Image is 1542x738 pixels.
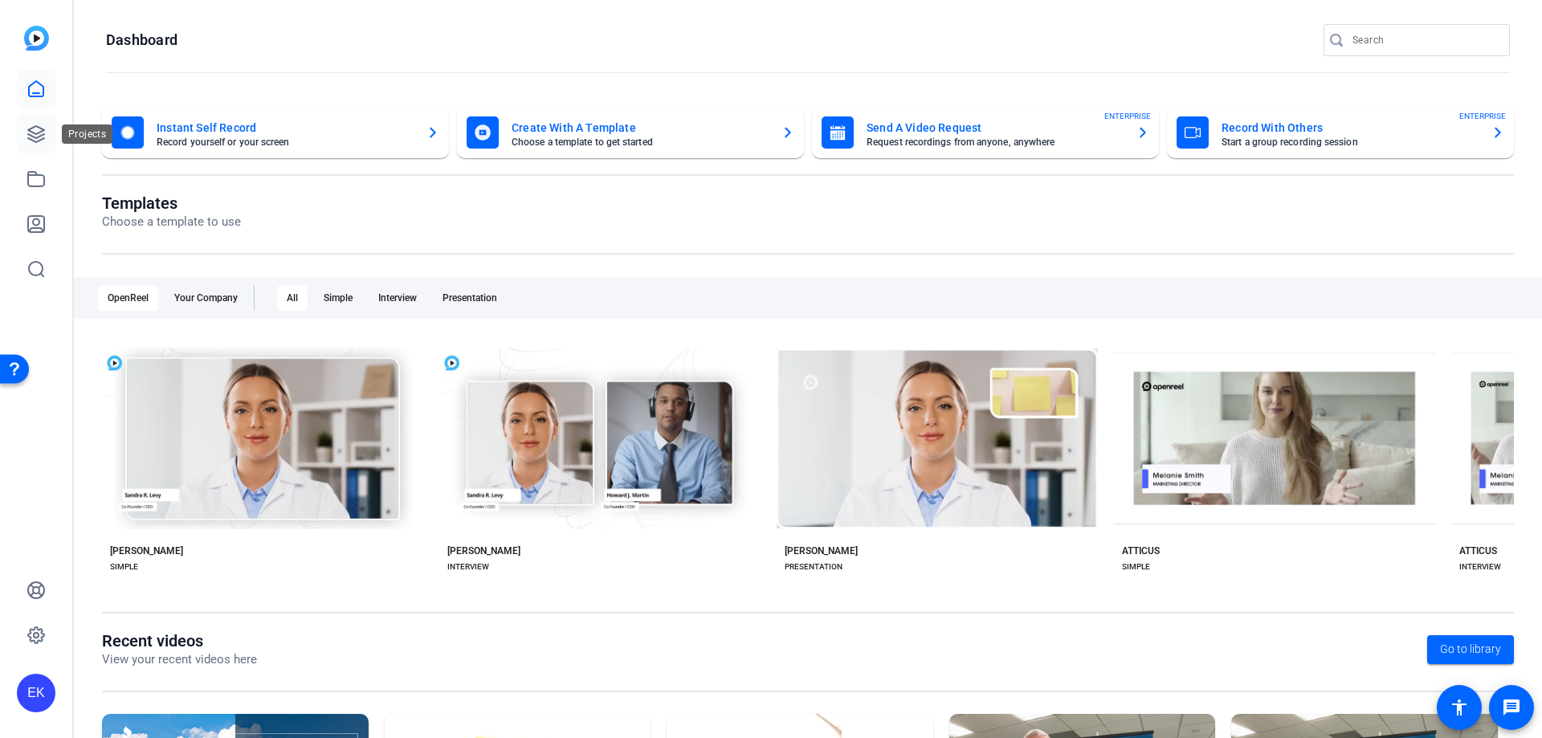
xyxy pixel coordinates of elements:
[110,544,183,557] div: [PERSON_NAME]
[512,137,769,147] mat-card-subtitle: Choose a template to get started
[1450,698,1469,717] mat-icon: accessibility
[1222,137,1479,147] mat-card-subtitle: Start a group recording session
[102,631,257,650] h1: Recent videos
[17,674,55,712] div: EK
[1459,110,1506,122] span: ENTERPRISE
[369,285,426,311] div: Interview
[785,544,858,557] div: [PERSON_NAME]
[277,285,308,311] div: All
[165,285,247,311] div: Your Company
[457,107,804,158] button: Create With A TemplateChoose a template to get started
[447,561,489,573] div: INTERVIEW
[62,124,112,144] div: Projects
[447,544,520,557] div: [PERSON_NAME]
[1104,110,1151,122] span: ENTERPRISE
[1459,544,1497,557] div: ATTICUS
[157,137,414,147] mat-card-subtitle: Record yourself or your screen
[1352,31,1497,50] input: Search
[102,650,257,669] p: View your recent videos here
[106,31,177,50] h1: Dashboard
[1122,544,1160,557] div: ATTICUS
[102,213,241,231] p: Choose a template to use
[785,561,842,573] div: PRESENTATION
[1122,561,1150,573] div: SIMPLE
[314,285,362,311] div: Simple
[1222,118,1479,137] mat-card-title: Record With Others
[1502,698,1521,717] mat-icon: message
[1427,635,1514,664] a: Go to library
[433,285,507,311] div: Presentation
[24,26,49,51] img: blue-gradient.svg
[812,107,1159,158] button: Send A Video RequestRequest recordings from anyone, anywhereENTERPRISE
[98,285,158,311] div: OpenReel
[102,107,449,158] button: Instant Self RecordRecord yourself or your screen
[110,561,138,573] div: SIMPLE
[867,118,1124,137] mat-card-title: Send A Video Request
[1440,641,1501,658] span: Go to library
[102,194,241,213] h1: Templates
[1167,107,1514,158] button: Record With OthersStart a group recording sessionENTERPRISE
[867,137,1124,147] mat-card-subtitle: Request recordings from anyone, anywhere
[157,118,414,137] mat-card-title: Instant Self Record
[1459,561,1501,573] div: INTERVIEW
[512,118,769,137] mat-card-title: Create With A Template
